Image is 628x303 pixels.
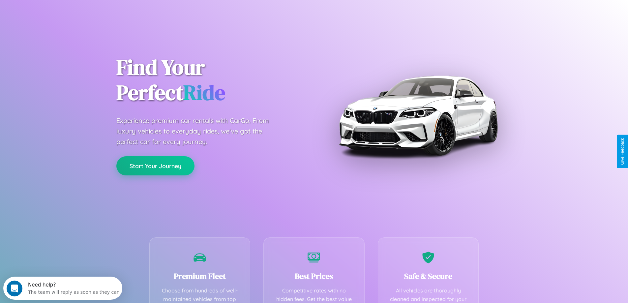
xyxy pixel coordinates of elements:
div: The team will reply as soon as they can [25,11,116,18]
h1: Find Your Perfect [116,55,304,106]
div: Open Intercom Messenger [3,3,123,21]
div: Need help? [25,6,116,11]
div: Give Feedback [620,138,625,165]
h3: Premium Fleet [160,271,240,282]
h3: Safe & Secure [388,271,469,282]
span: Ride [183,78,225,107]
p: Experience premium car rentals with CarGo. From luxury vehicles to everyday rides, we've got the ... [116,115,281,147]
h3: Best Prices [274,271,354,282]
iframe: Intercom live chat [7,281,22,296]
iframe: Intercom live chat discovery launcher [3,277,122,300]
button: Start Your Journey [116,156,194,175]
img: Premium BMW car rental vehicle [336,33,500,198]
